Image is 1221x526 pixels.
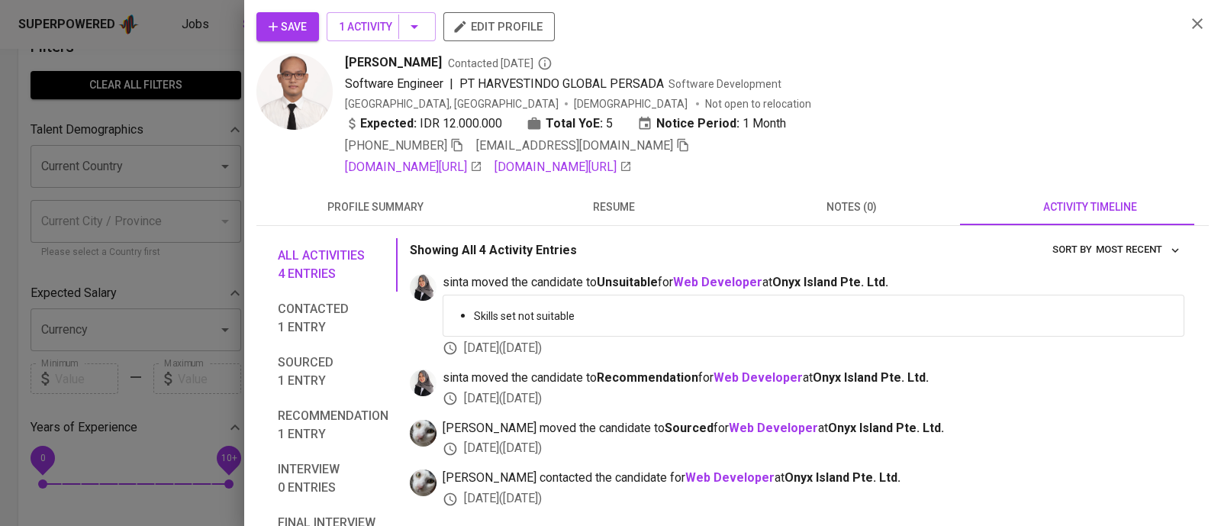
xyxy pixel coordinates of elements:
[546,115,603,133] b: Total YoE:
[443,20,555,32] a: edit profile
[327,12,436,41] button: 1 Activity
[828,421,944,435] span: Onyx Island Pte. Ltd.
[443,274,1184,292] span: sinta moved the candidate to for at
[665,421,714,435] b: Sourced
[772,275,888,289] span: Onyx Island Pte. Ltd.
[410,274,437,301] img: sinta.windasari@glints.com
[980,198,1200,217] span: activity timeline
[345,158,482,176] a: [DOMAIN_NAME][URL]
[278,407,388,444] span: Recommendation 1 entry
[742,198,962,217] span: notes (0)
[256,53,333,130] img: 08b68999023e83a7af9bd83ba91ec25e.jpg
[1092,238,1184,262] button: sort by
[1052,244,1092,255] span: sort by
[410,470,437,496] img: tharisa.rizky@glints.com
[269,18,307,37] span: Save
[410,420,437,447] img: tharisa.rizky@glints.com
[637,115,786,133] div: 1 Month
[685,470,775,485] a: Web Developer
[443,340,1184,357] div: [DATE] ( [DATE] )
[443,369,1184,387] span: sinta moved the candidate to for at
[448,56,553,71] span: Contacted [DATE]
[345,96,559,111] div: [GEOGRAPHIC_DATA], [GEOGRAPHIC_DATA]
[339,18,424,37] span: 1 Activity
[574,96,690,111] span: [DEMOGRAPHIC_DATA]
[784,470,900,485] span: Onyx Island Pte. Ltd.
[278,300,388,337] span: Contacted 1 entry
[1096,241,1181,259] span: Most Recent
[443,12,555,41] button: edit profile
[278,247,388,283] span: All activities 4 entries
[705,96,811,111] p: Not open to relocation
[278,460,388,497] span: Interview 0 entries
[729,421,818,435] a: Web Developer
[443,490,1184,508] div: [DATE] ( [DATE] )
[495,158,632,176] a: [DOMAIN_NAME][URL]
[410,369,437,396] img: sinta.windasari@glints.com
[714,370,803,385] a: Web Developer
[410,241,577,260] p: Showing All 4 Activity Entries
[476,138,673,153] span: [EMAIL_ADDRESS][DOMAIN_NAME]
[256,12,319,41] button: Save
[345,138,447,153] span: [PHONE_NUMBER]
[668,78,781,90] span: Software Development
[345,53,442,72] span: [PERSON_NAME]
[597,370,698,385] b: Recommendation
[345,115,502,133] div: IDR 12.000.000
[456,17,543,37] span: edit profile
[443,470,1184,487] span: [PERSON_NAME] contacted the candidate for at
[813,370,929,385] span: Onyx Island Pte. Ltd.
[537,56,553,71] svg: By Batam recruiter
[266,198,485,217] span: profile summary
[443,390,1184,408] div: [DATE] ( [DATE] )
[474,308,1171,324] p: Skills set not suitable
[459,76,664,91] span: PT HARVESTINDO GLOBAL PERSADA
[504,198,723,217] span: resume
[597,275,658,289] b: Unsuitable
[443,420,1184,437] span: [PERSON_NAME] moved the candidate to for at
[673,275,762,289] a: Web Developer
[449,75,453,93] span: |
[443,440,1184,457] div: [DATE] ( [DATE] )
[278,353,388,390] span: Sourced 1 entry
[345,76,443,91] span: Software Engineer
[360,115,417,133] b: Expected:
[656,115,739,133] b: Notice Period:
[606,115,613,133] span: 5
